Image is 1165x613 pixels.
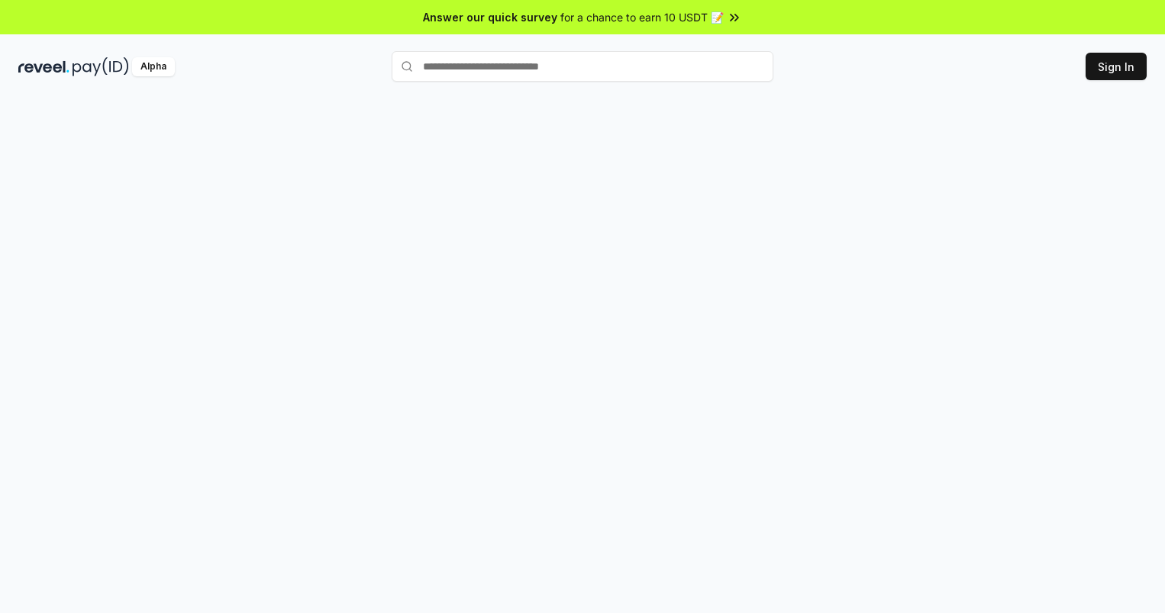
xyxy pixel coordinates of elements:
div: Alpha [132,57,175,76]
span: Answer our quick survey [423,9,557,25]
img: reveel_dark [18,57,69,76]
img: pay_id [73,57,129,76]
button: Sign In [1086,53,1147,80]
span: for a chance to earn 10 USDT 📝 [560,9,724,25]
